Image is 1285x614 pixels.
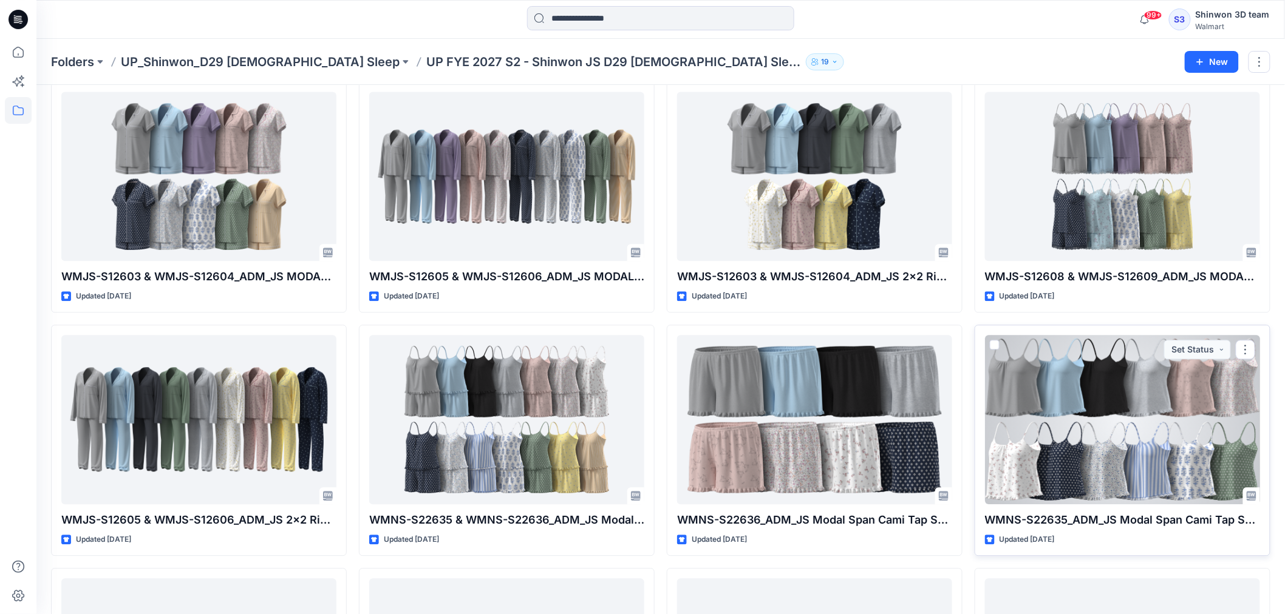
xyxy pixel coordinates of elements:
a: UP_Shinwon_D29 [DEMOGRAPHIC_DATA] Sleep [121,53,400,70]
p: 19 [821,55,829,69]
span: 99+ [1144,10,1162,20]
a: WMNS-S22636_ADM_JS Modal Span Cami Tap Set (Short) [677,335,952,504]
p: WMNS-S22636_ADM_JS Modal Span Cami Tap Set (Short) [677,511,952,528]
p: Updated [DATE] [384,290,439,303]
a: Folders [51,53,94,70]
p: WMJS-S12603 & WMJS-S12604_ADM_JS 2x2 Rib SS NOTCH TOP SHORT SET (PJ SET) [677,268,952,285]
a: WMJS-S12603 & WMJS-S12604_ADM_JS 2x2 Rib SS NOTCH TOP SHORT SET (PJ SET) [677,92,952,260]
a: WMJS-S12605 & WMJS-S12606_ADM_JS MODAL SPAN LS NOTCH TOP & PANT SET [369,92,644,260]
p: Updated [DATE] [1000,533,1055,546]
p: WMNS-S22635 & WMNS-S22636_ADM_JS Modal Span Cami Tap Set [369,511,644,528]
p: WMJS-S12608 & WMJS-S12609_ADM_JS MODAL SPAN CAMI TAP SHORTS SET [985,268,1260,285]
p: UP FYE 2027 S2 - Shinwon JS D29 [DEMOGRAPHIC_DATA] Sleepwear [426,53,801,70]
a: WMJS-S12603 & WMJS-S12604_ADM_JS MODAL SPAN SS NOTCH TOP & SHORT SET [61,92,336,260]
a: WMNS-S22635_ADM_JS Modal Span Cami Tap Set (Cami) [985,335,1260,504]
div: S3 [1169,8,1191,30]
p: Updated [DATE] [692,533,747,546]
p: Updated [DATE] [1000,290,1055,303]
p: WMJS-S12605 & WMJS-S12606_ADM_JS 2x2 Rib LS NOTCH TOP PANT SET (PJ SET) [61,511,336,528]
div: Walmart [1196,22,1270,31]
a: WMNS-S22635 & WMNS-S22636_ADM_JS Modal Span Cami Tap Set [369,335,644,504]
p: WMNS-S22635_ADM_JS Modal Span Cami Tap Set (Cami) [985,511,1260,528]
p: Updated [DATE] [692,290,747,303]
p: Updated [DATE] [76,533,131,546]
p: Updated [DATE] [76,290,131,303]
a: WMJS-S12605 & WMJS-S12606_ADM_JS 2x2 Rib LS NOTCH TOP PANT SET (PJ SET) [61,335,336,504]
div: Shinwon 3D team [1196,7,1270,22]
p: WMJS-S12605 & WMJS-S12606_ADM_JS MODAL SPAN LS NOTCH TOP & PANT SET [369,268,644,285]
button: 19 [806,53,844,70]
button: New [1185,51,1239,73]
p: WMJS-S12603 & WMJS-S12604_ADM_JS MODAL SPAN SS NOTCH TOP & SHORT SET [61,268,336,285]
p: Updated [DATE] [384,533,439,546]
a: WMJS-S12608 & WMJS-S12609_ADM_JS MODAL SPAN CAMI TAP SHORTS SET [985,92,1260,260]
